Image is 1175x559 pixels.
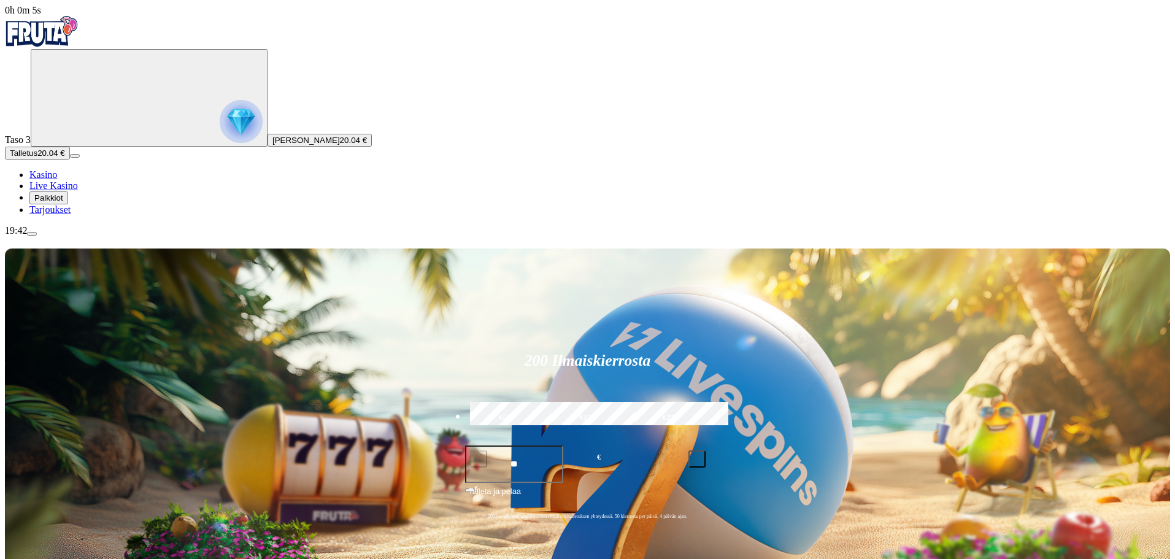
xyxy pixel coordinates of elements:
span: Palkkiot [34,193,63,202]
label: €150 [549,400,625,436]
button: reward progress [31,49,268,147]
nav: Main menu [5,169,1170,215]
button: Palkkiot [29,191,68,204]
img: Fruta [5,16,79,47]
button: menu [27,232,37,236]
span: Talleta ja pelaa [469,485,521,507]
button: [PERSON_NAME]20.04 € [268,134,372,147]
label: €250 [632,400,708,436]
span: Talletus [10,148,37,158]
a: Live Kasino [29,180,78,191]
nav: Primary [5,16,1170,215]
button: plus icon [688,450,706,468]
label: €50 [467,400,543,436]
span: € [597,452,601,463]
span: 20.04 € [340,136,367,145]
a: Fruta [5,38,79,48]
a: Tarjoukset [29,204,71,215]
button: Talletusplus icon20.04 € [5,147,70,160]
button: menu [70,154,80,158]
span: Taso 3 [5,134,31,145]
span: 19:42 [5,225,27,236]
button: minus icon [470,450,487,468]
span: € [475,484,479,492]
span: [PERSON_NAME] [272,136,340,145]
span: user session time [5,5,41,15]
img: reward progress [220,100,263,143]
button: Talleta ja pelaa [465,485,711,508]
a: Kasino [29,169,57,180]
span: 20.04 € [37,148,64,158]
